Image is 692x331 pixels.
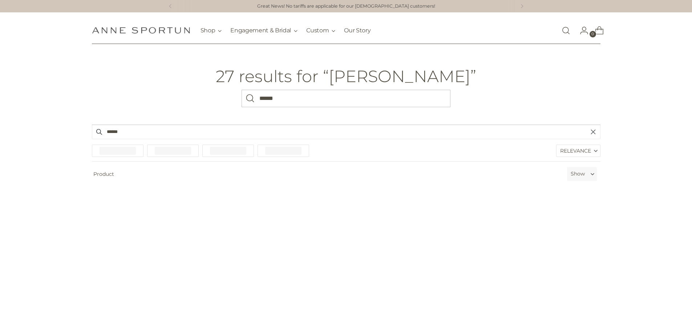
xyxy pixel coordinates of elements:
a: Great News! No tariffs are applicable for our [DEMOGRAPHIC_DATA] customers! [257,3,435,10]
span: Product [89,167,564,181]
a: Go to the account page [574,23,588,38]
span: 0 [590,31,596,37]
a: Anne Sportun Fine Jewellery [92,27,190,34]
button: Search [242,90,259,107]
a: Open cart modal [589,23,604,38]
input: Search products [92,125,600,139]
a: Our Story [344,23,371,39]
button: Custom [306,23,335,39]
h1: 27 results for “[PERSON_NAME]” [216,67,476,85]
label: Relevance [557,145,600,157]
span: Relevance [560,145,591,157]
label: Show [571,170,585,178]
button: Engagement & Bridal [230,23,298,39]
button: Shop [201,23,222,39]
a: Open search modal [559,23,573,38]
